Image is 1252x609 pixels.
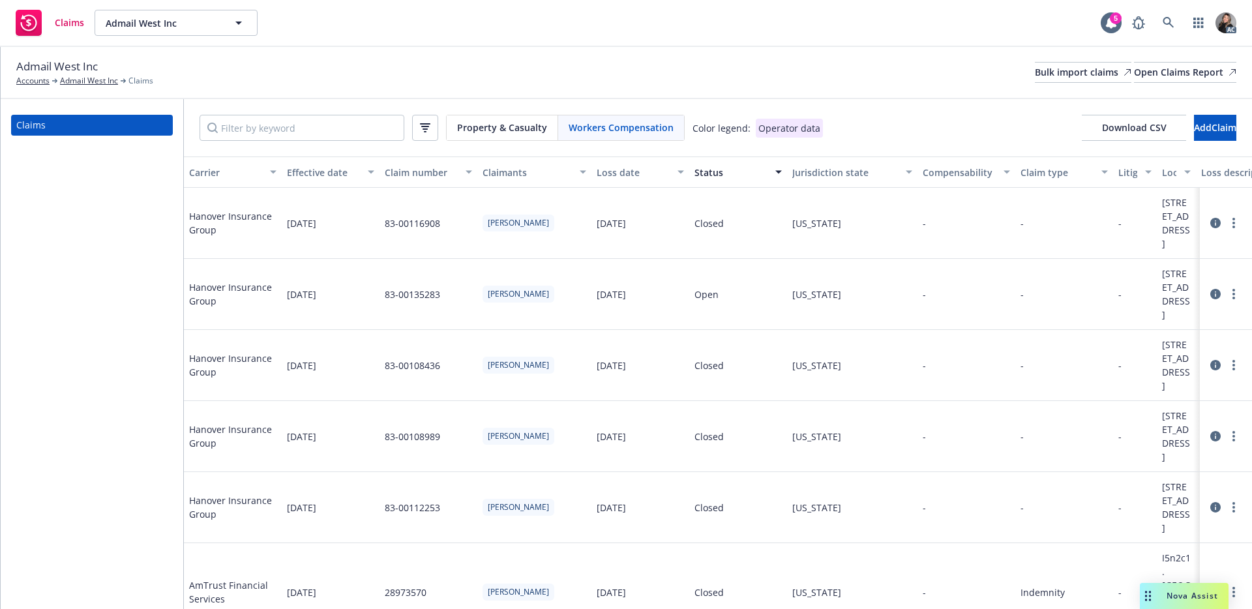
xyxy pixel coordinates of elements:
button: AddClaim [1194,115,1236,141]
button: Effective date [282,156,380,188]
div: Closed [694,216,724,230]
div: [STREET_ADDRESS] [1162,409,1191,464]
div: - [1118,288,1122,301]
div: - [923,430,926,443]
div: Open [694,288,719,301]
button: Admail West Inc [95,10,258,36]
a: Search [1155,10,1182,36]
div: [US_STATE] [792,216,841,230]
div: [US_STATE] [792,359,841,372]
button: Carrier [184,156,282,188]
span: [PERSON_NAME] [488,501,549,513]
span: Hanover Insurance Group [189,423,276,450]
div: 83-00108436 [385,359,440,372]
div: Litigated [1118,166,1137,179]
div: Color legend: [693,121,751,135]
div: 28973570 [385,586,426,599]
div: - [1021,288,1024,301]
span: Add Claim [1194,121,1236,134]
div: Operator data [756,119,823,138]
button: Status [689,156,787,188]
a: Switch app [1185,10,1212,36]
div: [DATE] [597,216,626,230]
span: Claims [55,18,84,28]
div: - [923,288,926,301]
a: Report a Bug [1125,10,1152,36]
img: photo [1215,12,1236,33]
div: - [1021,359,1024,372]
div: - [923,501,926,514]
div: - [923,359,926,372]
span: Workers Compensation [569,121,674,134]
div: - [1021,216,1024,230]
div: - [1118,216,1122,230]
div: - [1021,430,1024,443]
button: Claim type [1015,156,1113,188]
span: Hanover Insurance Group [189,351,276,379]
div: 83-00135283 [385,288,440,301]
div: [US_STATE] [792,501,841,514]
div: [DATE] [597,586,626,599]
div: [US_STATE] [792,586,841,599]
span: [DATE] [287,586,316,599]
div: Jurisdiction state [792,166,898,179]
div: - [1118,501,1122,514]
a: more [1226,286,1242,302]
div: [US_STATE] [792,288,841,301]
span: [PERSON_NAME] [488,586,549,598]
div: 5 [1110,12,1122,24]
span: [DATE] [287,430,316,443]
div: - [1118,586,1122,599]
span: Download CSV [1102,121,1167,134]
a: Admail West Inc [60,75,118,87]
div: [STREET_ADDRESS] [1162,267,1191,321]
div: Bulk import claims [1035,63,1131,82]
span: [PERSON_NAME] [488,217,549,229]
div: Location [1162,166,1176,179]
div: Effective date [287,166,360,179]
div: 83-00108989 [385,430,440,443]
span: [DATE] [287,216,316,230]
div: Compensability [923,166,996,179]
div: Drag to move [1140,583,1156,609]
div: Closed [694,501,724,514]
input: Filter by keyword [200,115,404,141]
div: Indemnity [1021,586,1065,599]
div: 83-00116908 [385,216,440,230]
div: [DATE] [597,430,626,443]
a: Open Claims Report [1134,62,1236,83]
button: Claim number [380,156,477,188]
span: [PERSON_NAME] [488,430,549,442]
span: Claims [128,75,153,87]
button: Jurisdiction state [787,156,917,188]
a: more [1226,428,1242,444]
a: Bulk import claims [1035,62,1131,83]
div: - [923,586,926,599]
div: - [1118,430,1122,443]
div: [DATE] [597,359,626,372]
div: Status [694,166,768,179]
button: Litigated [1113,156,1157,188]
a: more [1226,215,1242,231]
button: Loss date [591,156,689,188]
div: - [1021,501,1024,514]
span: [PERSON_NAME] [488,288,549,300]
span: [PERSON_NAME] [488,359,549,371]
div: 83-00112253 [385,501,440,514]
span: [DATE] [287,288,316,301]
div: [US_STATE] [792,430,841,443]
div: Claimants [483,166,572,179]
a: more [1226,357,1242,373]
div: [STREET_ADDRESS] [1162,196,1191,250]
div: [DATE] [597,501,626,514]
span: Hanover Insurance Group [189,280,276,308]
div: Claim number [385,166,458,179]
div: [DATE] [597,288,626,301]
a: more [1226,584,1242,600]
a: Claims [11,115,173,136]
div: Claims [16,115,46,136]
span: Admail West Inc [106,16,218,30]
div: Carrier [189,166,262,179]
div: Open Claims Report [1134,63,1236,82]
div: Claim type [1021,166,1094,179]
